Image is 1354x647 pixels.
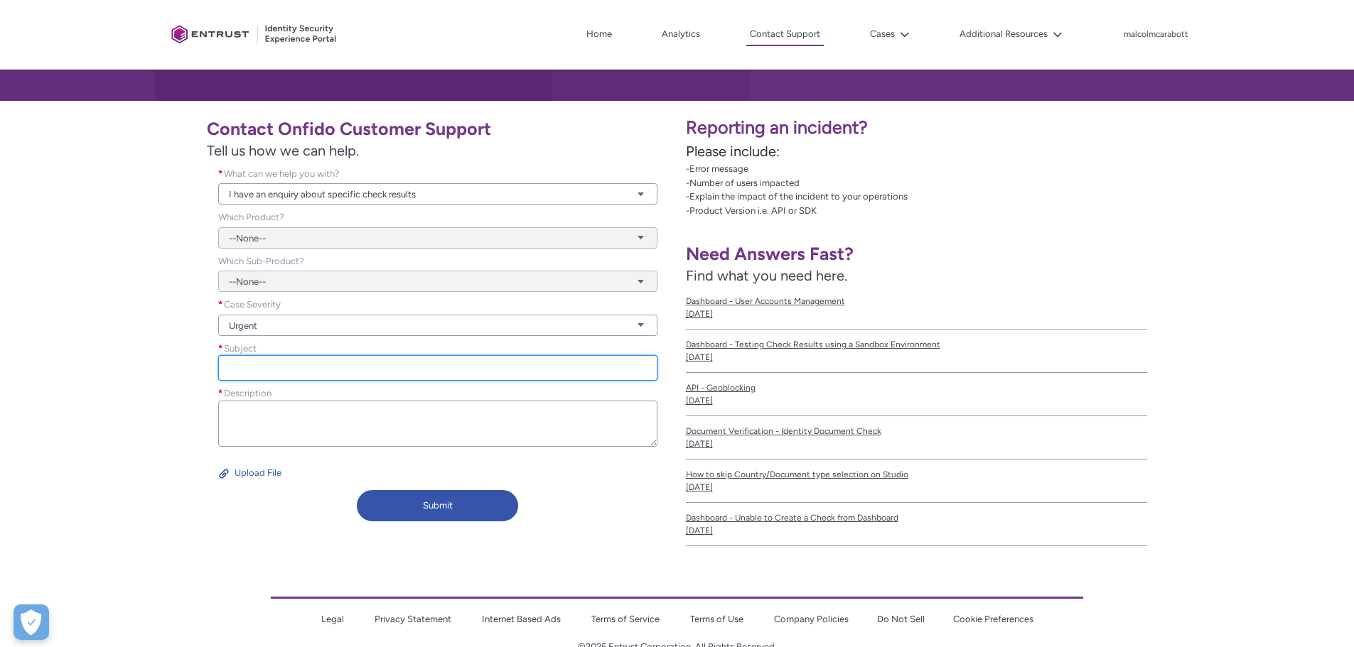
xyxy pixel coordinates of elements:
p: Please include: [686,141,1346,162]
span: Description [224,388,272,398]
lightning-formatted-date-time: [DATE] [686,439,713,449]
a: Document Verification - Identity Document Check[DATE] [686,416,1148,460]
span: Document Verification - Identity Document Check [686,425,1148,437]
lightning-formatted-date-time: [DATE] [686,482,713,492]
a: Internet Based Ads [482,614,561,624]
a: Company Policies [774,614,849,624]
h1: Contact Onfido Customer Support [207,118,669,140]
p: Reporting an incident? [686,114,1346,141]
button: Open Preferences [14,604,49,640]
a: Terms of Use [690,614,743,624]
button: User Profile malcolmcarabott [1123,26,1189,40]
div: Cookie Preferences [14,604,49,640]
a: Privacy Statement [375,614,451,624]
span: required [218,298,224,312]
p: -Error message -Number of users impacted -Explain the impact of the incident to your operations -... [686,162,1346,217]
span: API - Geoblocking [686,381,1148,394]
span: Which Sub-Product? [218,256,304,266]
a: Terms of Service [591,614,660,624]
lightning-formatted-date-time: [DATE] [686,309,713,319]
span: Case Severity [224,299,281,310]
button: Upload File [218,462,282,484]
span: Dashboard - User Accounts Management [686,295,1148,308]
h1: Need Answers Fast? [686,243,1148,265]
lightning-formatted-date-time: [DATE] [686,526,713,535]
a: I have an enquiry about specific check results [218,183,657,205]
a: Cookie Preferences [953,614,1033,624]
span: Tell us how we can help. [207,140,669,161]
a: Home [583,23,616,45]
button: Submit [357,490,518,521]
a: How to skip Country/Document type selection on Studio[DATE] [686,460,1148,503]
lightning-formatted-date-time: [DATE] [686,352,713,362]
a: Dashboard - Unable to Create a Check from Dashboard[DATE] [686,503,1148,546]
a: Dashboard - Testing Check Results using a Sandbox Environment[DATE] [686,330,1148,373]
button: Cases [866,23,913,45]
span: required [218,386,224,401]
span: Dashboard - Testing Check Results using a Sandbox Environment [686,338,1148,351]
a: Analytics, opens in new tab [658,23,704,45]
a: Urgent [218,315,657,336]
span: required [218,167,224,181]
a: Do Not Sell [877,614,925,624]
span: Which Product? [218,212,284,222]
a: Contact Support [746,23,824,46]
textarea: required [218,401,657,447]
iframe: Qualified Messenger [1101,318,1354,647]
span: Subject [224,343,257,354]
input: required [218,355,657,381]
a: API - Geoblocking[DATE] [686,373,1148,416]
button: Additional Resources [956,23,1066,45]
span: Dashboard - Unable to Create a Check from Dashboard [686,511,1148,524]
a: Legal [321,614,344,624]
span: How to skip Country/Document type selection on Studio [686,468,1148,481]
span: required [218,342,224,356]
lightning-formatted-date-time: [DATE] [686,396,713,406]
span: Find what you need here. [686,267,847,284]
span: What can we help you with? [224,168,340,179]
a: Dashboard - User Accounts Management[DATE] [686,286,1148,330]
p: malcolmcarabott [1124,30,1188,40]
